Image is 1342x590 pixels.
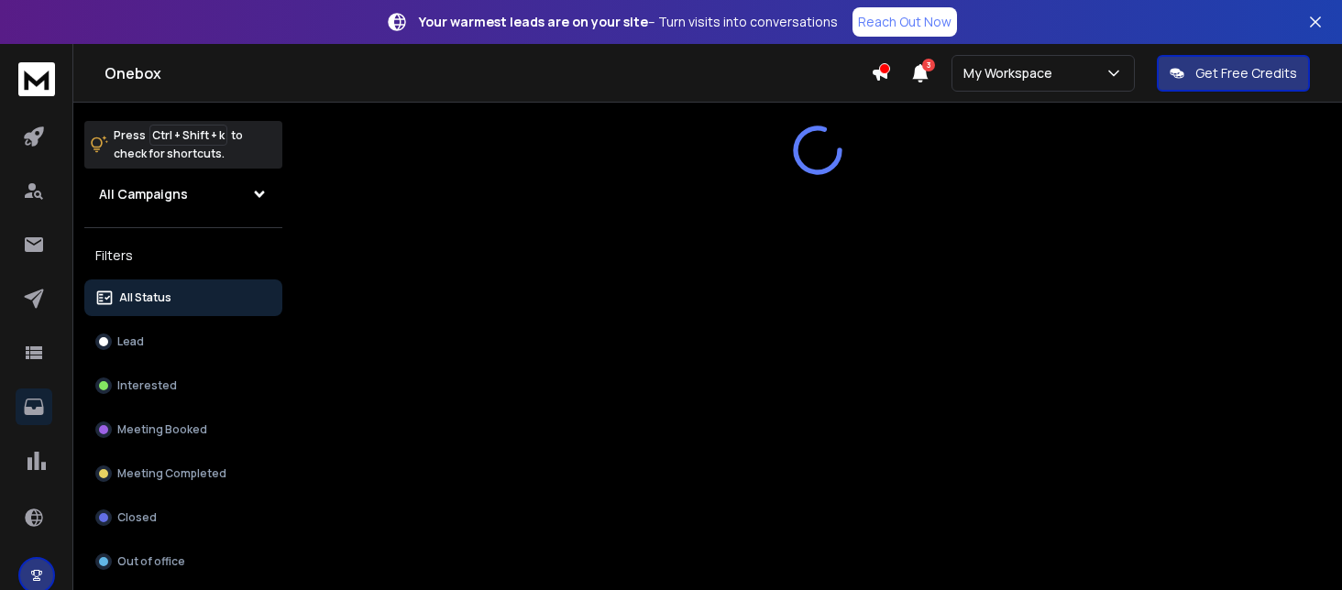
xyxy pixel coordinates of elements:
[117,378,177,393] p: Interested
[84,499,282,536] button: Closed
[117,510,157,525] p: Closed
[114,126,243,163] p: Press to check for shortcuts.
[852,7,957,37] a: Reach Out Now
[1195,64,1297,82] p: Get Free Credits
[84,543,282,580] button: Out of office
[117,466,226,481] p: Meeting Completed
[99,185,188,203] h1: All Campaigns
[119,290,171,305] p: All Status
[18,62,55,96] img: logo
[419,13,838,31] p: – Turn visits into conversations
[84,367,282,404] button: Interested
[963,64,1060,82] p: My Workspace
[84,455,282,492] button: Meeting Completed
[84,243,282,268] h3: Filters
[117,554,185,569] p: Out of office
[858,13,951,31] p: Reach Out Now
[104,62,871,84] h1: Onebox
[149,125,227,146] span: Ctrl + Shift + k
[84,411,282,448] button: Meeting Booked
[84,323,282,360] button: Lead
[419,13,648,30] strong: Your warmest leads are on your site
[117,422,207,437] p: Meeting Booked
[922,59,935,71] span: 3
[1157,55,1310,92] button: Get Free Credits
[117,334,144,349] p: Lead
[84,279,282,316] button: All Status
[84,176,282,213] button: All Campaigns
